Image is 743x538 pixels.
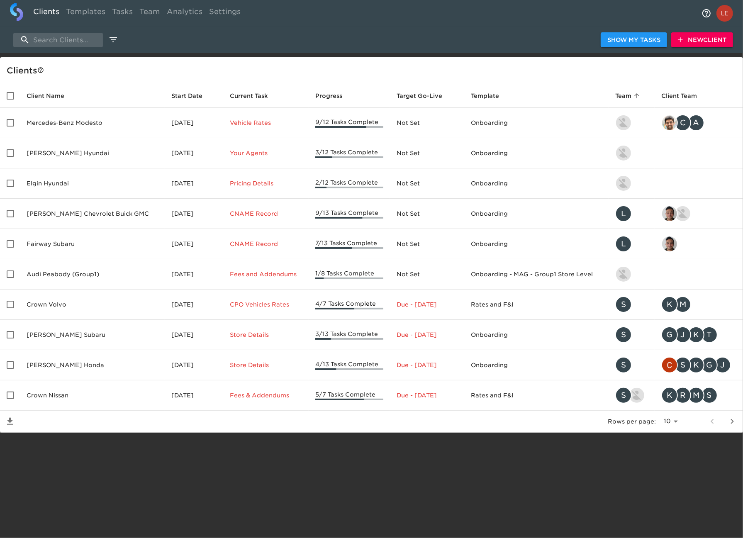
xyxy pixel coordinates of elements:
div: S [675,357,691,373]
a: Templates [63,3,109,23]
td: Audi Peabody (Group1) [20,259,165,290]
div: J [714,357,731,373]
img: kevin.lo@roadster.com [616,146,631,161]
select: rows per page [659,415,681,428]
td: [DATE] [165,259,224,290]
p: CPO Vehicles Rates [230,300,302,309]
div: S [615,296,632,313]
div: kevin.lo@roadster.com [615,175,648,192]
img: nikko.foster@roadster.com [616,267,631,282]
div: R [675,387,691,404]
td: [PERSON_NAME] Hyundai [20,138,165,168]
div: kwilson@crowncars.com, mcooley@crowncars.com [661,296,736,313]
div: savannah@roadster.com [615,326,648,343]
span: Progress [315,91,353,101]
td: [DATE] [165,168,224,199]
td: Not Set [390,138,464,168]
a: Clients [30,3,63,23]
button: next page [722,411,742,431]
div: L [615,236,632,252]
button: notifications [697,3,716,23]
div: M [675,296,691,313]
button: Show My Tasks [601,32,667,48]
div: kevin.lo@roadster.com [615,145,648,161]
td: Fairway Subaru [20,229,165,259]
div: leland@roadster.com [615,236,648,252]
img: logo [10,3,23,21]
button: edit [106,33,120,47]
td: [PERSON_NAME] Honda [20,350,165,380]
td: Onboarding [464,199,609,229]
td: Onboarding [464,108,609,138]
td: 3/13 Tasks Complete [309,320,390,350]
div: S [615,326,632,343]
td: 7/13 Tasks Complete [309,229,390,259]
td: 9/13 Tasks Complete [309,199,390,229]
input: search [13,33,103,47]
span: New Client [678,35,726,45]
p: Store Details [230,331,302,339]
td: Not Set [390,199,464,229]
td: [DATE] [165,320,224,350]
span: Start Date [171,91,213,101]
span: Current Task [230,91,279,101]
p: Due - [DATE] [397,391,458,399]
div: savannah@roadster.com [615,357,648,373]
td: Mercedes-Benz Modesto [20,108,165,138]
span: Show My Tasks [607,35,660,45]
td: 1/8 Tasks Complete [309,259,390,290]
p: CNAME Record [230,240,302,248]
p: Rows per page: [608,417,656,426]
div: kevin.lo@roadster.com [615,114,648,131]
div: K [661,387,678,404]
div: savannah@roadster.com, austin@roadster.com [615,387,648,404]
div: Client s [7,64,740,77]
td: Onboarding [464,229,609,259]
div: G [701,357,718,373]
img: sai@simplemnt.com [662,206,677,221]
div: L [615,205,632,222]
a: Tasks [109,3,136,23]
p: CNAME Record [230,209,302,218]
div: T [701,326,718,343]
div: J [675,326,691,343]
div: sai@simplemnt.com [661,236,736,252]
p: Fees and Addendums [230,270,302,278]
div: sandeep@simplemnt.com, clayton.mandel@roadster.com, angelique.nurse@roadster.com [661,114,736,131]
a: Settings [206,3,244,23]
a: Team [136,3,163,23]
img: sai@simplemnt.com [662,236,677,251]
td: [DATE] [165,290,224,320]
svg: This is a list of all of your clients and clients shared with you [37,67,44,73]
span: Client Name [27,91,75,101]
div: K [688,357,704,373]
div: S [701,387,718,404]
p: Store Details [230,361,302,369]
div: kwilson@crowncars.com, rrobins@crowncars.com, mcooley@crowncars.com, sparent@crowncars.com [661,387,736,404]
td: 2/12 Tasks Complete [309,168,390,199]
td: Onboarding [464,138,609,168]
td: Rates and F&I [464,290,609,320]
img: Profile [716,5,733,22]
td: [DATE] [165,199,224,229]
td: Onboarding - MAG - Group1 Store Level [464,259,609,290]
div: S [615,387,632,404]
img: kevin.lo@roadster.com [616,176,631,191]
div: S [615,357,632,373]
td: 4/7 Tasks Complete [309,290,390,320]
td: [DATE] [165,380,224,411]
img: nikko.foster@roadster.com [675,206,690,221]
td: [PERSON_NAME] Subaru [20,320,165,350]
div: G [661,326,678,343]
td: [DATE] [165,108,224,138]
div: leland@roadster.com [615,205,648,222]
a: Analytics [163,3,206,23]
span: Team [615,91,642,101]
td: 9/12 Tasks Complete [309,108,390,138]
td: 3/12 Tasks Complete [309,138,390,168]
td: 4/13 Tasks Complete [309,350,390,380]
div: M [688,387,704,404]
td: [DATE] [165,350,224,380]
td: Not Set [390,259,464,290]
div: K [688,326,704,343]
